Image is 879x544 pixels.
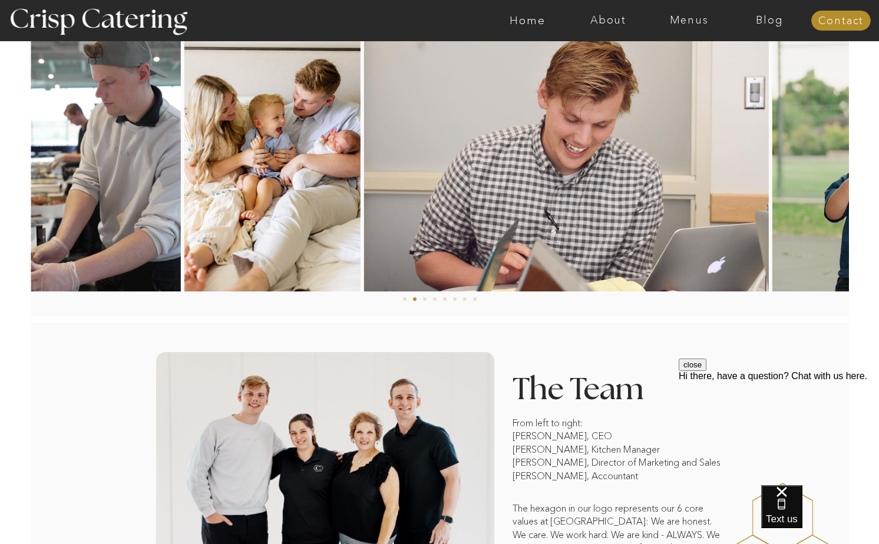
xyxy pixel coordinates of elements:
a: Blog [729,15,810,26]
li: Page dot 2 [413,297,417,301]
a: Menus [649,15,729,26]
li: Page dot 8 [473,297,477,301]
li: Page dot 5 [443,297,447,301]
iframe: podium webchat widget prompt [679,359,879,500]
iframe: podium webchat widget bubble [761,485,879,544]
p: From left to right: [PERSON_NAME], CEO [PERSON_NAME], Kitchen Manager [PERSON_NAME], Director of ... [513,416,723,516]
li: Page dot 7 [463,297,467,301]
a: About [568,15,649,26]
li: Page dot 3 [423,297,427,301]
a: Contact [811,15,871,27]
li: Page dot 6 [453,297,457,301]
a: Home [487,15,568,26]
li: Page dot 1 [403,297,407,301]
h2: The Team [513,374,723,397]
li: Page dot 4 [433,297,437,301]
